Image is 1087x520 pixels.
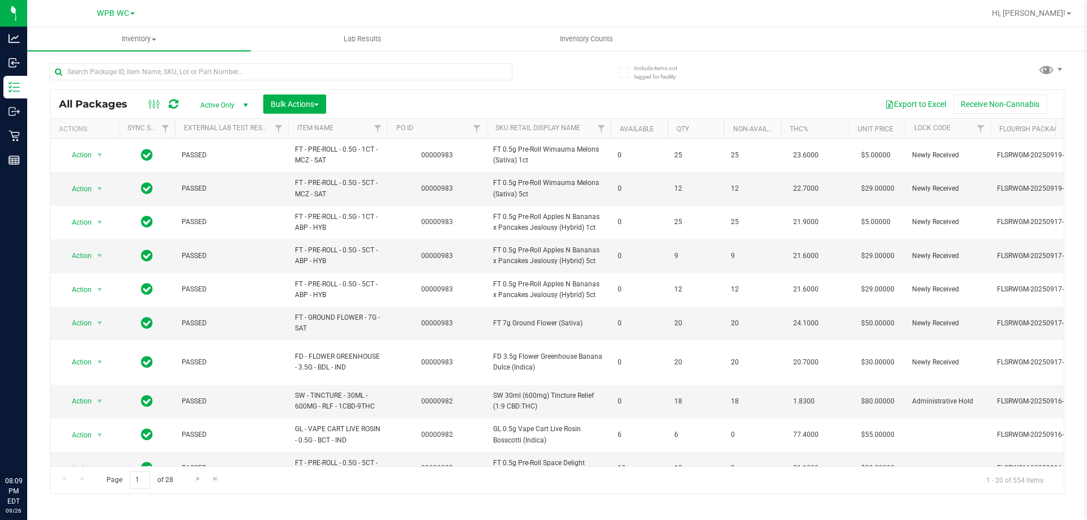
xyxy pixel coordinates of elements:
[992,8,1065,18] span: Hi, [PERSON_NAME]!
[618,217,661,227] span: 0
[62,181,92,197] span: Action
[731,396,774,407] span: 18
[674,183,717,194] span: 12
[141,460,153,476] span: In Sync
[731,318,774,329] span: 20
[674,429,717,440] span: 6
[731,217,774,227] span: 25
[493,318,604,329] span: FT 7g Ground Flower (Sativa)
[8,106,20,117] inline-svg: Outbound
[618,429,661,440] span: 6
[731,183,774,194] span: 12
[731,150,774,161] span: 25
[493,458,604,479] span: FT 0.5g Pre-Roll Space Delight (Indica) 5ct
[674,463,717,474] span: 12
[182,183,281,194] span: PASSED
[788,315,824,332] span: 24.1000
[27,27,251,51] a: Inventory
[674,357,717,368] span: 20
[914,124,951,132] a: Lock Code
[674,217,717,227] span: 25
[328,34,397,44] span: Lab Results
[8,81,20,93] inline-svg: Inventory
[97,8,129,18] span: WPB WC
[190,471,206,487] a: Go to the next page
[62,315,92,331] span: Action
[788,147,824,164] span: 23.6000
[493,144,604,166] span: FT 0.5g Pre-Roll Wimauma Melons (Sativa) 1ct
[141,248,153,264] span: In Sync
[855,214,896,230] span: $5.00000
[269,119,288,138] a: Filter
[93,214,107,230] span: select
[999,125,1071,133] a: Flourish Package ID
[8,57,20,68] inline-svg: Inbound
[93,427,107,443] span: select
[674,150,717,161] span: 25
[493,424,604,445] span: GL 0.5g Vape Cart Live Rosin Bosscotti (Indica)
[93,181,107,197] span: select
[295,245,380,267] span: FT - PRE-ROLL - 0.5G - 5CT - ABP - HYB
[618,396,661,407] span: 0
[788,427,824,443] span: 77.4000
[93,282,107,298] span: select
[93,248,107,264] span: select
[8,33,20,44] inline-svg: Analytics
[493,212,604,233] span: FT 0.5g Pre-Roll Apples N Bananas x Pancakes Jealousy (Hybrid) 1ct
[731,284,774,295] span: 12
[50,63,512,80] input: Search Package ID, Item Name, SKU, Lot or Part Number...
[731,429,774,440] span: 0
[130,471,150,489] input: 1
[790,125,808,133] a: THC%
[733,125,784,133] a: Non-Available
[674,396,717,407] span: 18
[59,98,139,110] span: All Packages
[11,429,45,463] iframe: Resource center
[634,64,691,81] span: Include items not tagged for facility
[297,124,333,132] a: Item Name
[141,393,153,409] span: In Sync
[495,124,580,132] a: Sku Retail Display Name
[421,358,453,366] a: 00000983
[8,154,20,166] inline-svg: Reports
[493,178,604,199] span: FT 0.5g Pre-Roll Wimauma Melons (Sativa) 5ct
[59,125,114,133] div: Actions
[156,119,175,138] a: Filter
[141,354,153,370] span: In Sync
[5,506,22,515] p: 09/26
[592,119,611,138] a: Filter
[62,214,92,230] span: Action
[421,285,453,293] a: 00000983
[263,94,326,114] button: Bulk Actions
[855,393,900,410] span: $80.00000
[855,147,896,164] span: $5.00000
[93,354,107,370] span: select
[855,427,900,443] span: $55.00000
[677,125,689,133] a: Qty
[788,214,824,230] span: 21.9000
[5,476,22,506] p: 08:09 PM EDT
[855,248,900,264] span: $29.00000
[977,471,1052,488] span: 1 - 20 of 554 items
[493,351,604,373] span: FD 3.5g Flower Greenhouse Banana Dulce (Indica)
[62,282,92,298] span: Action
[295,312,380,334] span: FT - GROUND FLOWER - 7G - SAT
[788,248,824,264] span: 21.6000
[62,147,92,163] span: Action
[421,218,453,226] a: 00000983
[972,119,990,138] a: Filter
[618,357,661,368] span: 0
[396,124,413,132] a: PO ID
[27,34,251,44] span: Inventory
[421,252,453,260] a: 00000983
[93,315,107,331] span: select
[93,461,107,476] span: select
[912,251,983,261] span: Newly Received
[731,251,774,261] span: 9
[421,464,453,472] a: 00000982
[618,318,661,329] span: 0
[912,318,983,329] span: Newly Received
[182,217,281,227] span: PASSED
[878,94,953,114] button: Export to Excel
[788,281,824,298] span: 21.6000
